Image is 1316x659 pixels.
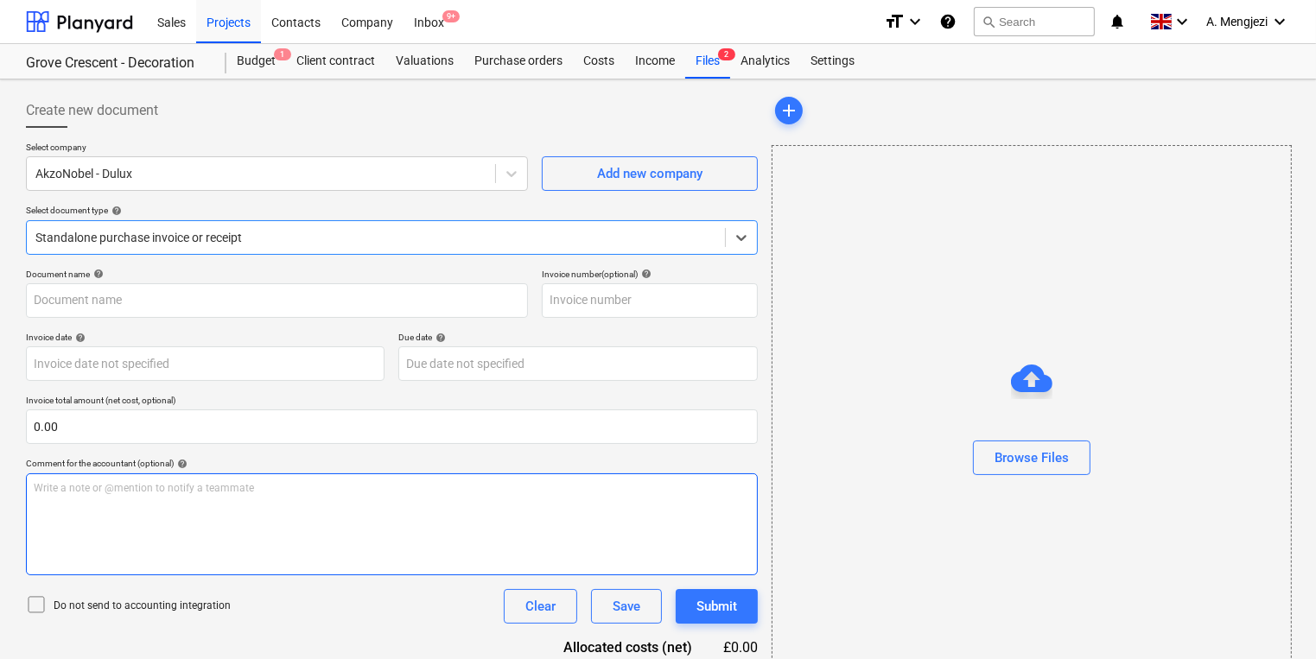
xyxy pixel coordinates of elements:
[638,269,652,279] span: help
[54,599,231,613] p: Do not send to accounting integration
[174,459,188,469] span: help
[685,44,730,79] a: Files2
[226,44,286,79] a: Budget1
[625,44,685,79] a: Income
[90,269,104,279] span: help
[533,637,720,657] div: Allocated costs (net)
[613,595,640,618] div: Save
[676,589,758,624] button: Submit
[72,333,86,343] span: help
[26,346,385,381] input: Invoice date not specified
[995,447,1069,469] div: Browse Files
[1230,576,1316,659] iframe: Chat Widget
[464,44,573,79] a: Purchase orders
[974,7,1095,36] button: Search
[720,637,758,657] div: £0.00
[685,44,730,79] div: Files
[26,395,758,409] p: Invoice total amount (net cost, optional)
[398,346,757,381] input: Due date not specified
[442,10,460,22] span: 9+
[26,332,385,343] div: Invoice date
[542,269,758,280] div: Invoice number (optional)
[26,283,528,318] input: Document name
[1206,15,1268,29] span: A. Mengjezi
[591,589,662,624] button: Save
[525,595,556,618] div: Clear
[982,15,995,29] span: search
[398,332,757,343] div: Due date
[286,44,385,79] a: Client contract
[226,44,286,79] div: Budget
[385,44,464,79] a: Valuations
[597,162,703,185] div: Add new company
[432,333,446,343] span: help
[26,205,758,216] div: Select document type
[573,44,625,79] a: Costs
[939,11,957,32] i: Knowledge base
[884,11,905,32] i: format_size
[1109,11,1126,32] i: notifications
[274,48,291,60] span: 1
[26,458,758,469] div: Comment for the accountant (optional)
[542,156,758,191] button: Add new company
[696,595,737,618] div: Submit
[542,283,758,318] input: Invoice number
[1269,11,1290,32] i: keyboard_arrow_down
[108,206,122,216] span: help
[973,440,1090,475] button: Browse Files
[800,44,865,79] a: Settings
[1172,11,1192,32] i: keyboard_arrow_down
[26,54,206,73] div: Grove Crescent - Decoration
[26,142,528,156] p: Select company
[26,100,158,121] span: Create new document
[504,589,577,624] button: Clear
[779,100,799,121] span: add
[905,11,925,32] i: keyboard_arrow_down
[26,409,758,444] input: Invoice total amount (net cost, optional)
[730,44,800,79] a: Analytics
[26,269,528,280] div: Document name
[718,48,735,60] span: 2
